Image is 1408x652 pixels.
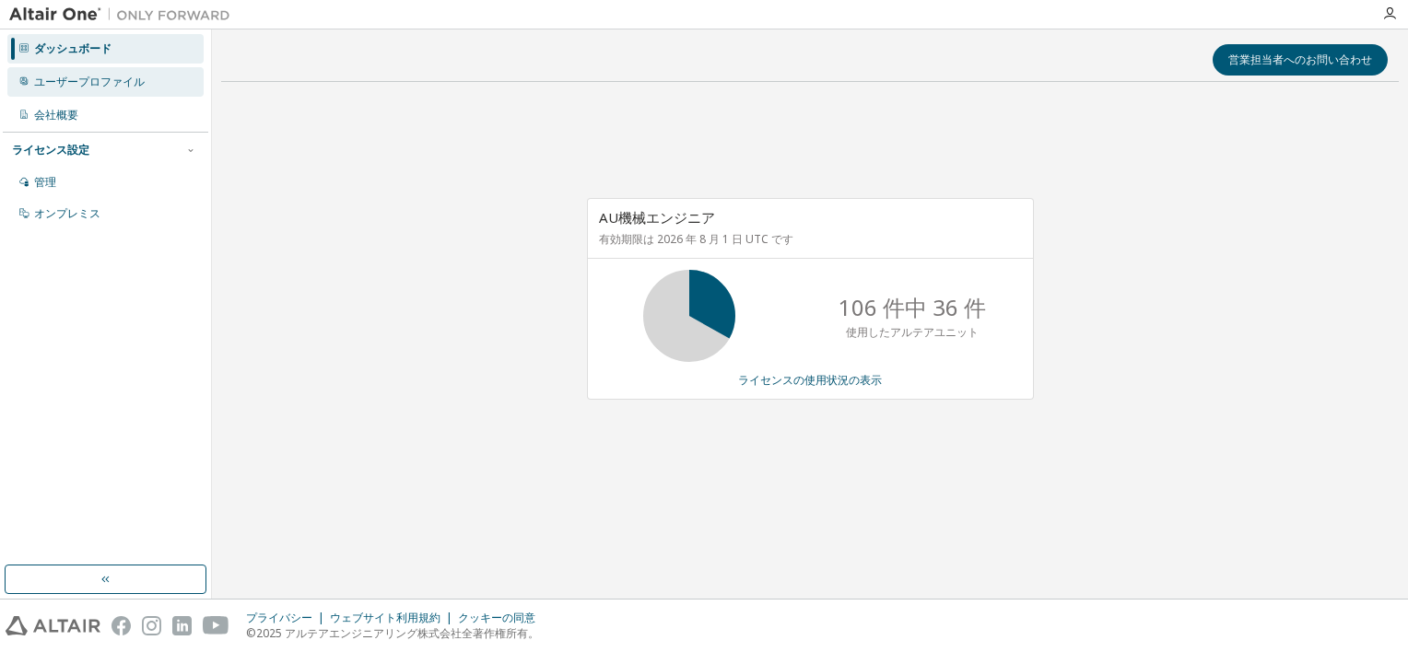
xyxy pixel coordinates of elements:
div: プライバシー [246,611,330,625]
img: linkedin.svg [172,616,192,635]
div: 管理 [34,175,56,190]
div: ユーザープロファイル [34,75,145,89]
font: 2025 アルテアエンジニアリング株式会社全著作権所有。 [256,625,539,641]
div: オンプレミス [34,206,100,221]
a: ライセンスの使用状況の表示 [738,372,882,388]
img: altair_logo.svg [6,616,100,635]
div: ウェブサイト利用規約 [330,611,458,625]
span: AU機械エンジニア [599,208,715,227]
div: クッキーの同意 [458,611,546,625]
div: ダッシュボード [34,41,111,56]
div: 会社概要 [34,108,78,122]
p: 使用したアルテアユニット [846,324,979,340]
img: facebook.svg [111,616,131,635]
img: アルタイルワン [9,6,240,24]
img: youtube.svg [203,616,229,635]
div: ライセンス設定 [12,143,89,157]
button: 営業担当者へのお問い合わせ [1213,44,1388,76]
img: instagram.svg [142,616,161,635]
p: © [246,625,546,641]
p: 106 件中 36 件 [839,292,986,323]
p: 有効期限は 2026 年 8 月 1 日 UTC です [599,231,1017,247]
